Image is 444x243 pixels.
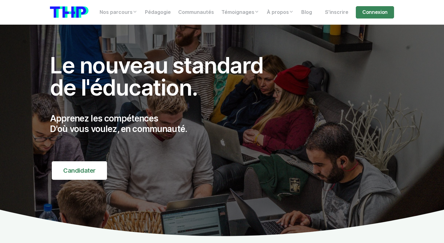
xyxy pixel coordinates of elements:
[141,6,175,19] a: Pédagogie
[321,6,352,19] a: S'inscrire
[298,6,316,19] a: Blog
[175,6,218,19] a: Communautés
[218,6,263,19] a: Témoignages
[96,6,141,19] a: Nos parcours
[50,54,277,99] h1: Le nouveau standard de l'éducation.
[50,113,277,134] p: Apprenez les compétences D'où vous voulez, en communauté.
[356,6,394,19] a: Connexion
[50,6,88,18] img: logo
[263,6,298,19] a: À propos
[52,161,107,180] a: Candidater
